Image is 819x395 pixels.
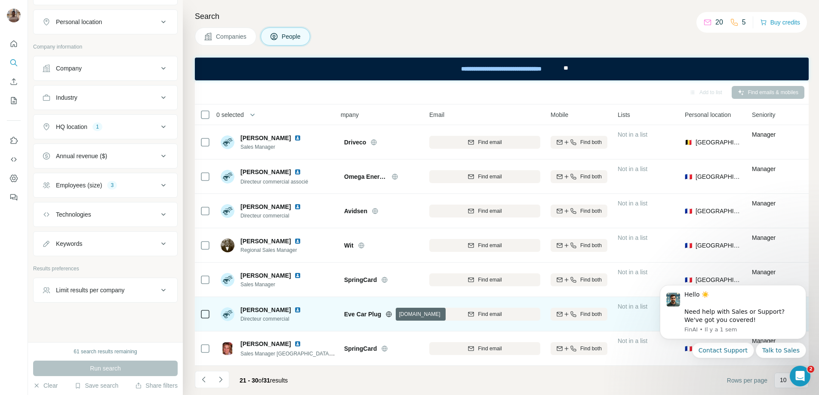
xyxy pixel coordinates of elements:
span: [PERSON_NAME] [240,168,291,176]
button: Dashboard [7,171,21,186]
button: Find email [429,136,540,149]
span: Sales Manager [240,143,305,151]
img: LinkedIn logo [294,135,301,141]
span: Lists [618,110,630,119]
button: Navigate to next page [212,371,229,388]
img: Avatar [221,170,234,184]
span: Manager [752,269,776,276]
img: Avatar [221,273,234,287]
span: [PERSON_NAME] [240,340,291,348]
button: Keywords [34,233,177,254]
button: Buy credits [760,16,800,28]
span: 🇧🇪 [685,138,692,147]
button: Find both [551,170,607,183]
div: Employees (size) [56,181,102,190]
span: Not in a list [618,269,647,276]
span: 🇫🇷 [685,241,692,250]
span: Seniority [752,110,775,119]
iframe: Intercom live chat [790,366,810,386]
img: Avatar [221,239,234,252]
div: HQ location [56,122,87,131]
span: Manager [752,131,776,138]
p: 5 [742,17,746,28]
span: Find email [478,242,502,249]
img: LinkedIn logo [294,168,301,175]
button: Find email [429,308,540,321]
span: Find email [478,207,502,215]
span: 🇫🇷 [685,172,692,181]
span: Find both [580,310,602,318]
span: 🇫🇷 [685,207,692,215]
span: Find email [478,138,502,146]
span: 2 [807,366,814,373]
div: Company [56,64,82,73]
span: Not in a list [618,200,647,207]
iframe: Intercom notifications message [647,274,819,391]
span: [PERSON_NAME] [240,202,291,211]
span: Eve Car Plug [344,310,381,318]
span: SpringCard [344,276,377,284]
span: Not in a list [618,337,647,344]
img: LinkedIn logo [294,238,301,245]
span: of [259,377,264,384]
img: Avatar [221,307,234,321]
span: Find email [478,276,502,284]
div: Personal location [56,18,102,26]
span: 0 selected [216,110,244,119]
span: 31 [263,377,270,384]
span: Regional Sales Manager [240,246,305,254]
button: Annual revenue ($) [34,146,177,166]
button: Find email [429,273,540,286]
span: Find both [580,345,602,352]
span: Manager [752,234,776,241]
button: Find both [551,205,607,217]
span: Omega Energies [344,172,387,181]
button: Navigate to previous page [195,371,212,388]
button: Personal location [34,12,177,32]
span: Companies [216,32,247,41]
span: Not in a list [618,165,647,172]
span: Find both [580,138,602,146]
button: Limit results per company [34,280,177,300]
span: Find email [478,310,502,318]
button: Find both [551,308,607,321]
p: Company information [33,43,178,51]
span: Not in a list [618,303,647,310]
button: Use Surfe on LinkedIn [7,133,21,148]
button: Search [7,55,21,70]
span: Company [333,110,359,119]
span: Personal location [685,110,731,119]
button: Find both [551,342,607,355]
span: [GEOGRAPHIC_DATA] [696,138,742,147]
img: LinkedIn logo [294,272,301,279]
span: Manager [752,165,776,172]
p: 20 [715,17,723,28]
button: Find email [429,239,540,252]
button: Find both [551,136,607,149]
button: Find email [429,205,540,217]
img: Avatar [221,204,234,218]
span: Find email [478,345,502,352]
span: Find both [580,207,602,215]
div: Annual revenue ($) [56,152,107,160]
div: Industry [56,93,77,102]
span: Wit [344,241,354,250]
div: Keywords [56,239,82,248]
span: [GEOGRAPHIC_DATA] [696,172,742,181]
span: Find both [580,173,602,181]
span: Manager [752,200,776,207]
span: Find both [580,276,602,284]
span: Sales Manager [240,281,305,288]
span: People [282,32,302,41]
button: My lists [7,93,21,108]
button: Technologies [34,204,177,225]
button: Find both [551,273,607,286]
button: Industry [34,87,177,108]
button: Company [34,58,177,79]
